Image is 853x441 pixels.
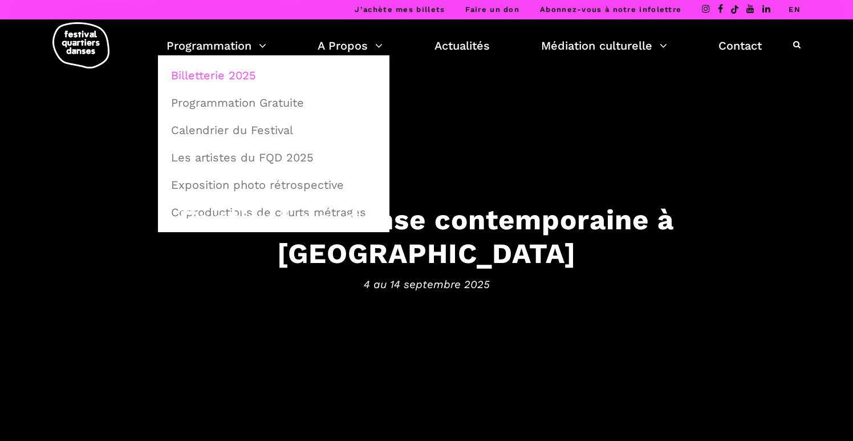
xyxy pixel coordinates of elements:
[164,199,383,225] a: Coproductions de courts métrages
[164,90,383,116] a: Programmation Gratuite
[318,36,383,55] a: A Propos
[355,5,445,14] a: J’achète mes billets
[718,36,762,55] a: Contact
[541,36,667,55] a: Médiation culturelle
[434,36,490,55] a: Actualités
[164,144,383,171] a: Les artistes du FQD 2025
[52,22,109,68] img: logo-fqd-med
[465,5,519,14] a: Faire un don
[789,5,801,14] a: EN
[540,5,681,14] a: Abonnez-vous à notre infolettre
[73,203,780,270] h3: Festival de danse contemporaine à [GEOGRAPHIC_DATA]
[164,172,383,198] a: Exposition photo rétrospective
[73,276,780,293] span: 4 au 14 septembre 2025
[164,62,383,88] a: Billetterie 2025
[164,117,383,143] a: Calendrier du Festival
[166,36,266,55] a: Programmation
